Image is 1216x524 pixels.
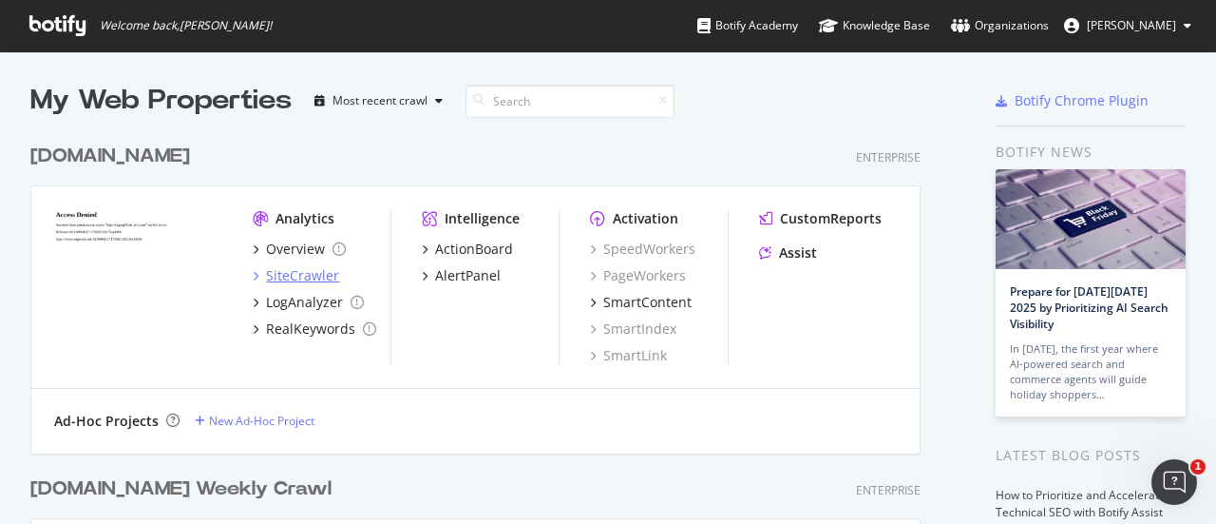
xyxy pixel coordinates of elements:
[266,266,339,285] div: SiteCrawler
[30,475,339,503] a: [DOMAIN_NAME] Weekly Crawl
[613,209,678,228] div: Activation
[759,209,882,228] a: CustomReports
[996,487,1166,520] a: How to Prioritize and Accelerate Technical SEO with Botify Assist
[590,320,676,339] a: SmartIndex
[697,16,798,35] div: Botify Academy
[307,86,450,116] button: Most recent crawl
[856,149,921,165] div: Enterprise
[332,95,427,107] div: Most recent crawl
[445,209,520,228] div: Intelligence
[30,143,198,170] a: [DOMAIN_NAME]
[1151,459,1197,505] iframe: Intercom live chat
[1010,283,1168,332] a: Prepare for [DATE][DATE] 2025 by Prioritizing AI Search Visibility
[996,445,1186,466] div: Latest Blog Posts
[209,413,314,429] div: New Ad-Hoc Project
[266,240,325,259] div: Overview
[253,320,376,339] a: RealKeywords
[30,82,292,120] div: My Web Properties
[266,320,355,339] div: RealKeywords
[435,240,513,259] div: ActionBoard
[253,293,364,312] a: LogAnalyzer
[1049,10,1206,41] button: [PERSON_NAME]
[590,346,667,365] a: SmartLink
[590,240,695,259] a: SpeedWorkers
[590,266,686,285] a: PageWorkers
[590,293,692,312] a: SmartContent
[603,293,692,312] div: SmartContent
[253,266,339,285] a: SiteCrawler
[195,413,314,429] a: New Ad-Hoc Project
[465,85,674,118] input: Search
[275,209,334,228] div: Analytics
[780,209,882,228] div: CustomReports
[422,240,513,259] a: ActionBoard
[435,266,501,285] div: AlertPanel
[54,412,159,431] div: Ad-Hoc Projects
[951,16,1049,35] div: Organizations
[266,293,343,312] div: LogAnalyzer
[996,169,1186,269] img: Prepare for Black Friday 2025 by Prioritizing AI Search Visibility
[819,16,930,35] div: Knowledge Base
[779,243,817,262] div: Assist
[996,91,1149,110] a: Botify Chrome Plugin
[253,240,346,259] a: Overview
[1087,17,1176,33] span: Eric Brekher
[1190,459,1206,475] span: 1
[759,243,817,262] a: Assist
[996,142,1186,163] div: Botify news
[30,143,190,170] div: [DOMAIN_NAME]
[1015,91,1149,110] div: Botify Chrome Plugin
[54,209,222,344] img: levipilot.com
[100,18,272,33] span: Welcome back, [PERSON_NAME] !
[30,475,332,503] div: [DOMAIN_NAME] Weekly Crawl
[856,482,921,498] div: Enterprise
[422,266,501,285] a: AlertPanel
[1010,341,1171,402] div: In [DATE], the first year where AI-powered search and commerce agents will guide holiday shoppers…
